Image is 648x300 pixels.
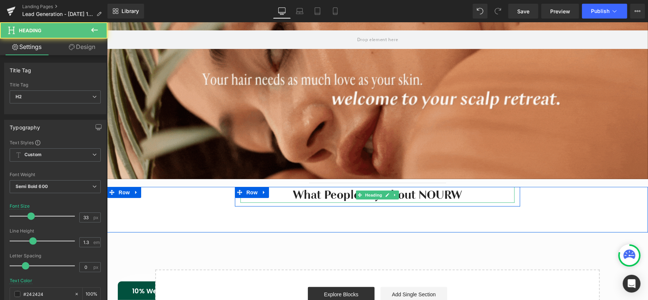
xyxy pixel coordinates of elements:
[93,215,100,220] span: px
[10,120,40,131] div: Typography
[10,253,101,258] div: Letter Spacing
[93,240,100,245] span: em
[623,275,641,293] div: Open Intercom Messenger
[541,4,579,19] a: Preview
[19,27,41,33] span: Heading
[122,8,139,14] span: Library
[10,278,32,283] div: Text Color
[273,265,340,280] a: Add Single Section
[152,165,162,176] a: Expand / Collapse
[137,165,152,176] span: Row
[309,4,326,19] a: Tablet
[10,139,101,145] div: Text Styles
[16,184,48,189] b: Semi Bold 600
[16,94,22,99] b: H2
[22,4,107,10] a: Landing Pages
[491,4,505,19] button: Redo
[273,4,291,19] a: Desktop
[24,152,41,158] b: Custom
[10,165,24,176] span: Row
[107,4,144,19] a: New Library
[591,8,609,14] span: Publish
[326,4,344,19] a: Mobile
[550,7,570,15] span: Preview
[93,265,100,270] span: px
[10,63,31,73] div: Title Tag
[201,265,267,280] a: Explore Blocks
[257,168,277,177] span: Heading
[630,4,645,19] button: More
[291,4,309,19] a: Laptop
[10,204,30,209] div: Font Size
[22,11,93,17] span: Lead Generation - [DATE] 15:53:20
[582,4,627,19] button: Publish
[517,7,529,15] span: Save
[10,228,101,234] div: Line Height
[284,168,292,177] a: Expand / Collapse
[23,290,71,298] input: Color
[24,165,34,176] a: Expand / Collapse
[55,39,109,55] a: Design
[10,172,101,177] div: Font Weight
[10,82,101,88] div: Title Tag
[473,4,488,19] button: Undo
